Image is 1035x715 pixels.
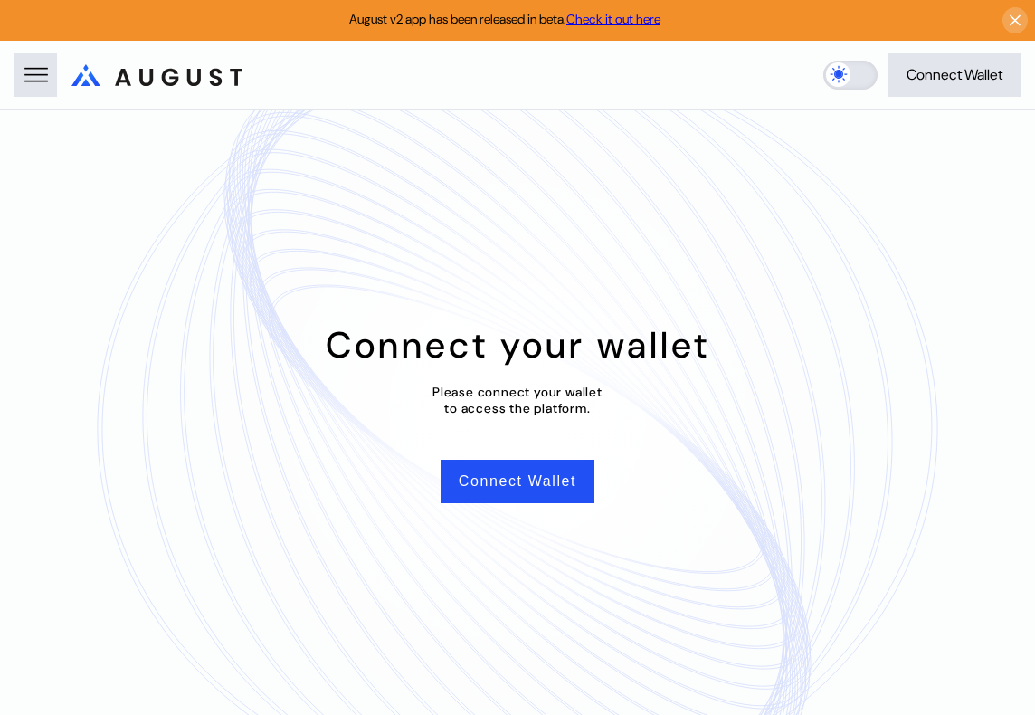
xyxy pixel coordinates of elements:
a: Check it out here [566,11,660,27]
div: Please connect your wallet to access the platform. [432,384,603,416]
button: Connect Wallet [441,460,594,503]
div: Connect Wallet [907,65,1002,84]
span: August v2 app has been released in beta. [349,11,660,27]
button: Connect Wallet [888,53,1021,97]
div: Connect your wallet [326,321,710,368]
